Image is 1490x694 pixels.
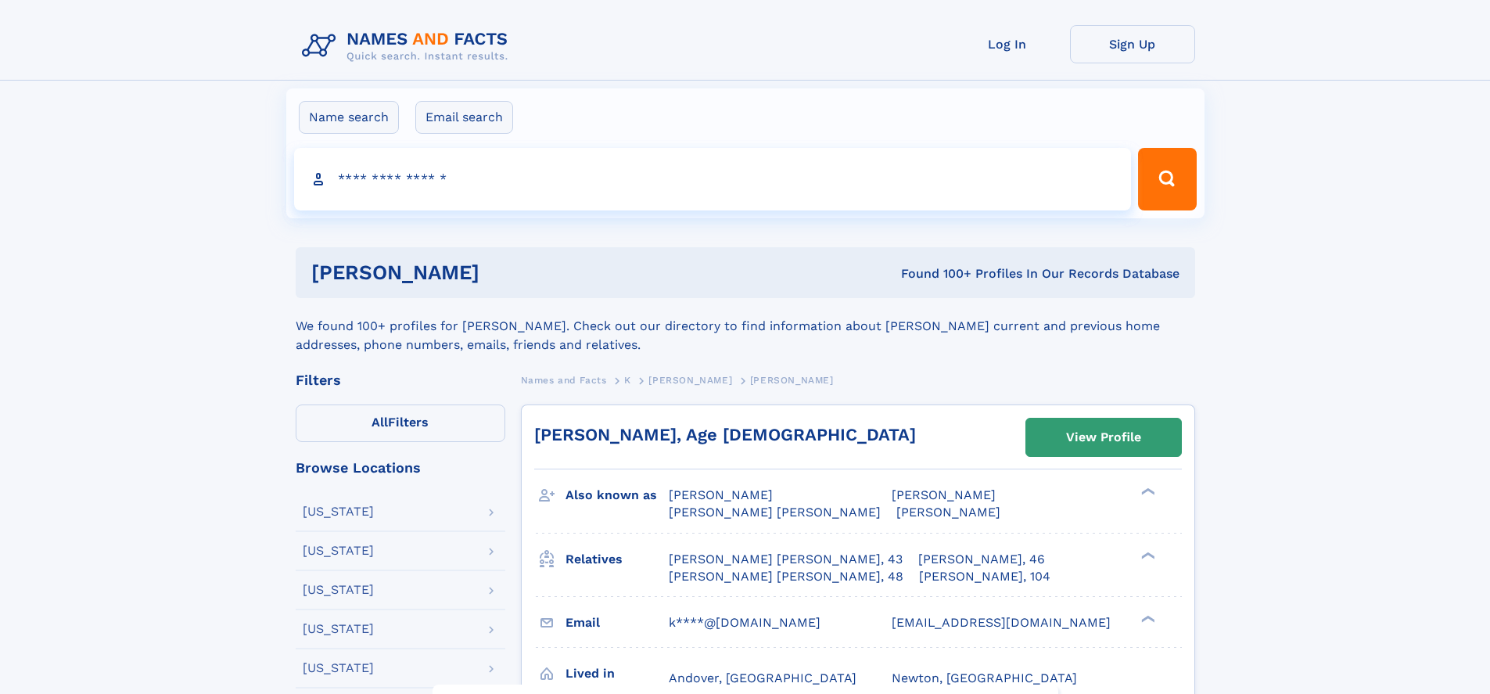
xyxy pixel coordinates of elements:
div: [US_STATE] [303,505,374,518]
span: [PERSON_NAME] [892,487,996,502]
h3: Email [565,609,669,636]
a: [PERSON_NAME] [PERSON_NAME], 43 [669,551,903,568]
span: [PERSON_NAME] [648,375,732,386]
div: [US_STATE] [303,545,374,557]
h3: Relatives [565,546,669,573]
a: [PERSON_NAME] [648,370,732,390]
span: [PERSON_NAME] [669,487,773,502]
span: Newton, [GEOGRAPHIC_DATA] [892,671,1077,685]
div: ❯ [1137,613,1156,624]
div: Browse Locations [296,461,505,475]
label: Filters [296,405,505,442]
a: View Profile [1026,419,1181,456]
button: Search Button [1138,148,1196,210]
a: K [624,370,631,390]
div: We found 100+ profiles for [PERSON_NAME]. Check out our directory to find information about [PERS... [296,298,1195,354]
span: K [624,375,631,386]
span: [PERSON_NAME] [PERSON_NAME] [669,505,881,520]
h3: Also known as [565,482,669,509]
div: [US_STATE] [303,623,374,635]
input: search input [294,148,1132,210]
h1: [PERSON_NAME] [311,263,691,282]
div: ❯ [1137,550,1156,560]
a: [PERSON_NAME], Age [DEMOGRAPHIC_DATA] [534,425,916,444]
span: [PERSON_NAME] [896,505,1000,520]
img: Logo Names and Facts [296,25,521,67]
a: [PERSON_NAME], 46 [918,551,1045,568]
h3: Lived in [565,660,669,687]
a: Names and Facts [521,370,607,390]
a: Sign Up [1070,25,1195,63]
span: Andover, [GEOGRAPHIC_DATA] [669,671,856,685]
div: [US_STATE] [303,662,374,674]
div: View Profile [1066,419,1141,455]
div: ❯ [1137,487,1156,497]
label: Name search [299,101,399,134]
label: Email search [415,101,513,134]
span: [PERSON_NAME] [750,375,834,386]
div: Filters [296,373,505,387]
span: All [372,415,388,430]
a: [PERSON_NAME] [PERSON_NAME], 48 [669,568,903,585]
a: Log In [945,25,1070,63]
a: [PERSON_NAME], 104 [919,568,1050,585]
div: [US_STATE] [303,584,374,596]
div: Found 100+ Profiles In Our Records Database [690,265,1179,282]
span: [EMAIL_ADDRESS][DOMAIN_NAME] [892,615,1111,630]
